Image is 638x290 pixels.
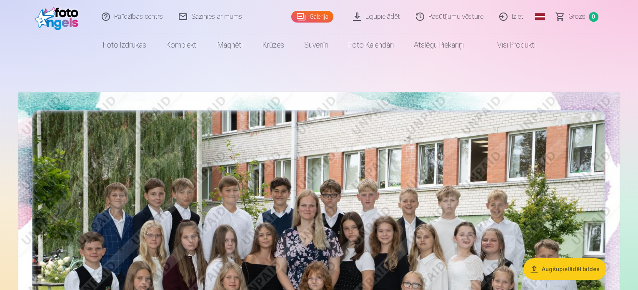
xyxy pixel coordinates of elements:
a: Galerija [291,11,333,23]
span: Grozs [568,12,585,22]
a: Foto kalendāri [338,33,404,57]
button: Augšupielādēt bildes [523,258,606,280]
a: Krūzes [253,33,294,57]
span: 0 [589,12,598,22]
a: Komplekti [156,33,208,57]
a: Visi produkti [474,33,545,57]
a: Magnēti [208,33,253,57]
a: Suvenīri [294,33,338,57]
img: /fa1 [35,3,83,30]
a: Atslēgu piekariņi [404,33,474,57]
a: Foto izdrukas [93,33,156,57]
